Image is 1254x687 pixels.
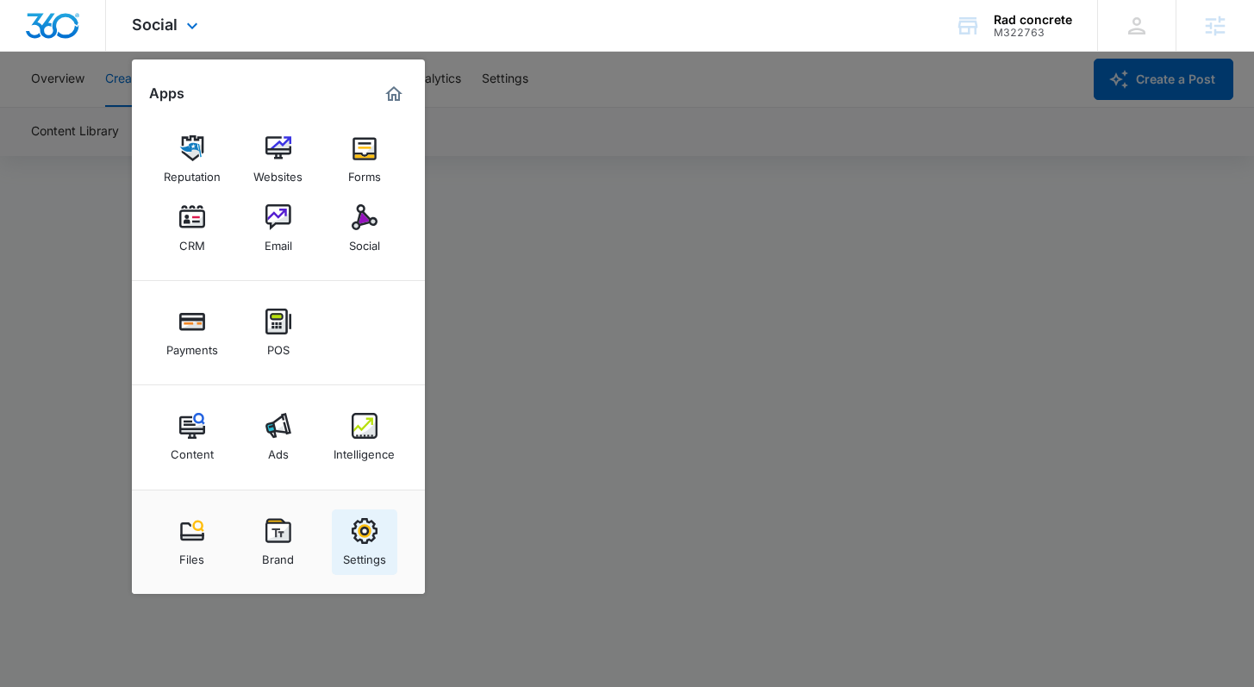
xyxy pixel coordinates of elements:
[171,439,214,461] div: Content
[332,196,397,261] a: Social
[265,230,292,253] div: Email
[246,509,311,575] a: Brand
[132,16,178,34] span: Social
[246,127,311,192] a: Websites
[268,439,289,461] div: Ads
[332,127,397,192] a: Forms
[332,509,397,575] a: Settings
[348,161,381,184] div: Forms
[994,13,1072,27] div: account name
[179,230,205,253] div: CRM
[334,439,395,461] div: Intelligence
[159,509,225,575] a: Files
[246,196,311,261] a: Email
[159,404,225,470] a: Content
[246,404,311,470] a: Ads
[159,196,225,261] a: CRM
[262,544,294,566] div: Brand
[253,161,303,184] div: Websites
[246,300,311,365] a: POS
[343,544,386,566] div: Settings
[164,161,221,184] div: Reputation
[267,334,290,357] div: POS
[332,404,397,470] a: Intelligence
[166,334,218,357] div: Payments
[380,80,408,108] a: Marketing 360® Dashboard
[149,85,184,102] h2: Apps
[349,230,380,253] div: Social
[159,300,225,365] a: Payments
[159,127,225,192] a: Reputation
[179,544,204,566] div: Files
[994,27,1072,39] div: account id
